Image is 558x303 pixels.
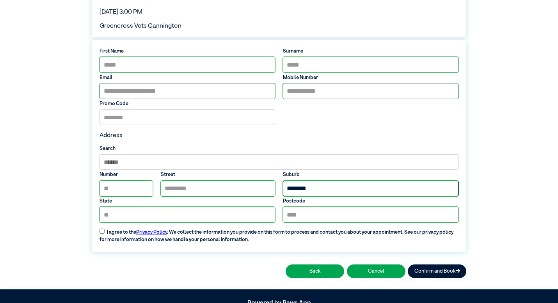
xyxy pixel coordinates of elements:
[100,9,142,15] span: [DATE] 3:00 PM
[347,264,405,278] button: Cancel
[283,48,458,55] label: Surname
[283,74,458,81] label: Mobile Number
[161,171,275,178] label: Street
[283,171,458,178] label: Suburb
[100,145,458,152] label: Search
[100,229,105,234] input: I agree to thePrivacy Policy. We collect the information you provide on this form to process and ...
[100,100,275,107] label: Promo Code
[286,264,344,278] button: Back
[100,23,181,29] span: Greencross Vets Cannington
[283,197,458,205] label: Postcode
[136,230,167,235] a: Privacy Policy
[100,197,275,205] label: State
[100,74,275,81] label: Email
[100,154,458,170] input: Search by Suburb
[408,264,466,278] button: Confirm and Book
[100,132,458,139] h4: Address
[100,171,153,178] label: Number
[100,48,275,55] label: First Name
[96,224,462,243] label: I agree to the . We collect the information you provide on this form to process and contact you a...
